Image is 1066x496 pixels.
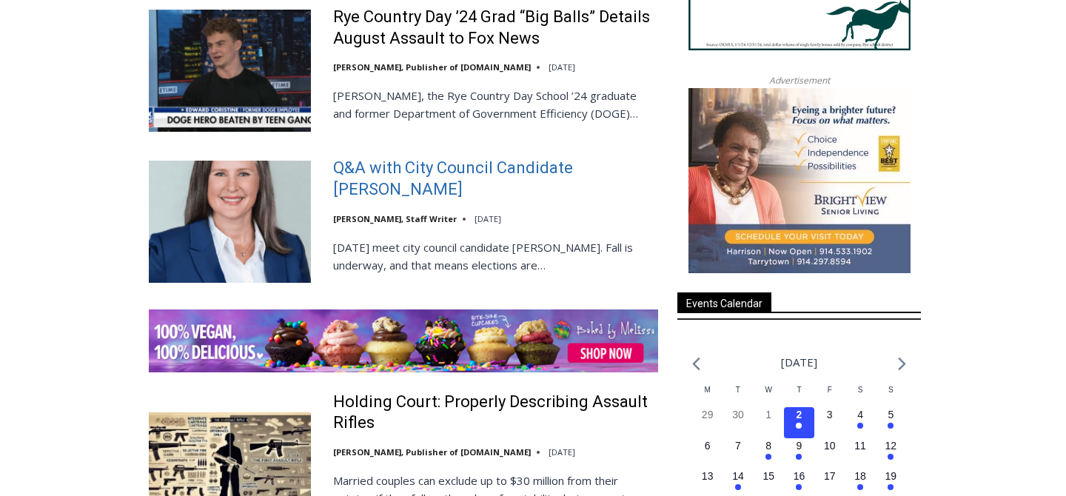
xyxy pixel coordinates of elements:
time: 12 [885,440,897,452]
time: 18 [854,470,866,482]
a: Q&A with City Council Candidate [PERSON_NAME] [333,158,658,200]
p: [PERSON_NAME], the Rye Country Day School ’24 graduate and former Department of Government Effici... [333,87,658,122]
time: [DATE] [549,61,575,73]
a: Rye Country Day ’24 Grad “Big Balls” Details August Assault to Fox News [333,7,658,49]
div: Thursday [784,384,814,407]
h4: [PERSON_NAME] Read Sanctuary Fall Fest: [DATE] [12,149,197,183]
button: 12 Has events [876,438,906,469]
button: 29 [692,407,723,438]
img: Baked by Melissa [149,309,658,372]
div: Tuesday [723,384,753,407]
em: Has events [888,454,894,460]
span: S [858,386,863,394]
button: 7 [723,438,753,469]
div: Wednesday [754,384,784,407]
time: 2 [797,409,802,420]
span: Intern @ [DOMAIN_NAME] [387,147,686,181]
time: 13 [702,470,714,482]
img: Brightview Senior Living [688,88,911,273]
time: 19 [885,470,897,482]
button: 2 Has events [784,407,814,438]
div: unique DIY crafts [155,44,214,121]
span: S [888,386,894,394]
time: 14 [732,470,744,482]
a: Intern @ [DOMAIN_NAME] [356,144,717,184]
time: [DATE] [475,213,501,224]
a: [PERSON_NAME], Publisher of [DOMAIN_NAME] [333,446,531,458]
div: Sunday [876,384,906,407]
span: T [797,386,801,394]
a: Holding Court: Properly Describing Assault Rifles [333,392,658,434]
img: Q&A with City Council Candidate Amy Kesavan [149,161,311,282]
button: 6 [692,438,723,469]
button: 3 [814,407,845,438]
a: [PERSON_NAME] Read Sanctuary Fall Fest: [DATE] [1,147,221,184]
time: 16 [794,470,805,482]
div: 5 [155,125,162,140]
time: 7 [735,440,741,452]
a: [PERSON_NAME], Publisher of [DOMAIN_NAME] [333,61,531,73]
em: Has events [796,423,802,429]
span: T [736,386,740,394]
div: 6 [173,125,180,140]
time: 29 [702,409,714,420]
span: Advertisement [754,73,845,87]
em: Has events [765,454,771,460]
span: M [704,386,710,394]
button: 10 [814,438,845,469]
time: 5 [888,409,894,420]
img: Rye Country Day ’24 Grad “Big Balls” Details August Assault to Fox News [149,10,311,131]
button: 30 [723,407,753,438]
em: Has events [857,423,863,429]
div: Friday [814,384,845,407]
div: Monday [692,384,723,407]
time: [DATE] [549,446,575,458]
time: 1 [765,409,771,420]
li: [DATE] [781,352,817,372]
time: 30 [732,409,744,420]
time: 10 [824,440,836,452]
a: [PERSON_NAME], Staff Writer [333,213,457,224]
time: 8 [765,440,771,452]
span: Events Calendar [677,292,771,312]
div: Saturday [845,384,875,407]
a: Previous month [692,357,700,371]
button: 4 Has events [845,407,875,438]
p: [DATE] meet city council candidate [PERSON_NAME]. Fall is underway, and that means elections are… [333,238,658,274]
time: 6 [705,440,711,452]
span: W [765,386,771,394]
em: Has events [796,454,802,460]
button: 8 Has events [754,438,784,469]
time: 4 [857,409,863,420]
button: 5 Has events [876,407,906,438]
time: 11 [854,440,866,452]
button: 1 [754,407,784,438]
span: F [828,386,832,394]
button: 11 [845,438,875,469]
div: "The first chef I interviewed talked about coming to [GEOGRAPHIC_DATA] from [GEOGRAPHIC_DATA] in ... [374,1,700,144]
em: Has events [888,484,894,490]
time: 17 [824,470,836,482]
em: Has events [735,484,741,490]
em: Has events [857,484,863,490]
time: 3 [827,409,833,420]
time: 9 [797,440,802,452]
em: Has events [888,423,894,429]
a: Next month [898,357,906,371]
button: 9 Has events [784,438,814,469]
time: 15 [762,470,774,482]
div: / [166,125,170,140]
em: Has events [796,484,802,490]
